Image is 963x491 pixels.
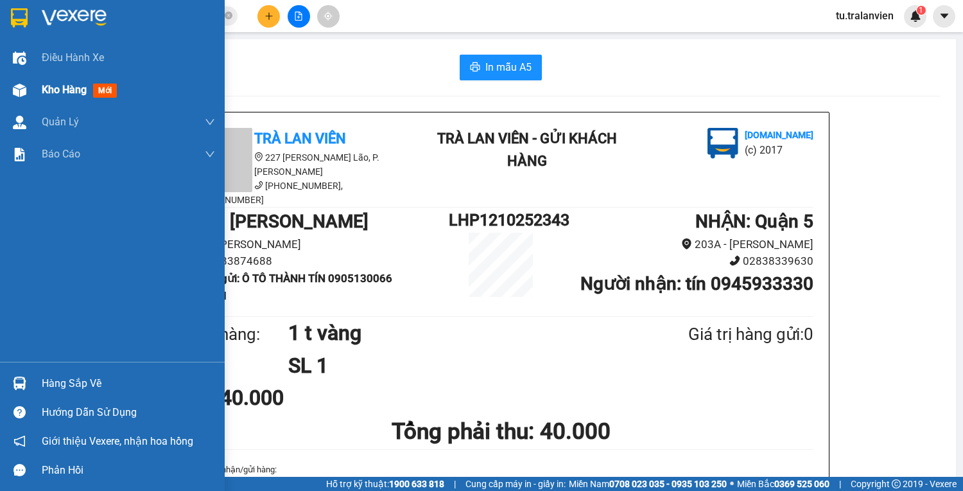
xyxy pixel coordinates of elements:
span: Hỗ trợ kỹ thuật: [326,477,444,491]
span: plus [265,12,273,21]
li: [PHONE_NUMBER], [PHONE_NUMBER] [188,179,419,207]
b: GỬI : [PERSON_NAME] [188,211,369,232]
li: (c) 2017 [108,61,177,77]
span: | [839,477,841,491]
li: 02583874688 [188,253,449,270]
span: Báo cáo [42,146,80,162]
span: caret-down [939,10,950,22]
div: CC 40.000 [188,382,394,414]
span: Điều hành xe [42,49,104,66]
span: phone [254,181,263,190]
b: Trà Lan Viên - Gửi khách hàng [79,19,127,146]
img: logo.jpg [139,16,170,47]
img: solution-icon [13,148,26,161]
span: aim [324,12,333,21]
button: aim [317,5,340,28]
button: plus [257,5,280,28]
b: [DOMAIN_NAME] [745,130,813,140]
span: file-add [294,12,303,21]
span: phone [729,255,740,266]
h1: Tổng phải thu: 40.000 [188,414,813,449]
img: warehouse-icon [13,84,26,97]
img: warehouse-icon [13,377,26,390]
b: NHẬN : Quận 5 [695,211,813,232]
span: Cung cấp máy in - giấy in: [465,477,566,491]
span: close-circle [225,10,232,22]
li: 227 [PERSON_NAME] Lão, P. [PERSON_NAME] [188,150,419,179]
span: tu.tralanvien [826,8,904,24]
button: caret-down [933,5,955,28]
span: environment [681,238,692,249]
div: Phản hồi [42,461,215,480]
img: warehouse-icon [13,51,26,65]
button: printerIn mẫu A5 [460,55,542,80]
span: ⚪️ [730,481,734,487]
span: copyright [892,479,901,488]
span: In mẫu A5 [485,59,532,75]
span: printer [470,62,480,74]
strong: 1900 633 818 [389,479,444,489]
li: 02838339630 [553,253,813,270]
div: Hướng dẫn sử dụng [42,403,215,422]
span: Kho hàng [42,84,87,96]
li: 203A - [PERSON_NAME] [553,236,813,253]
span: question-circle [13,406,26,418]
span: Giới thiệu Vexere, nhận hoa hồng [42,433,193,449]
strong: 0708 023 035 - 0935 103 250 [609,479,727,489]
span: Quản Lý [42,114,79,130]
span: mới [93,84,117,98]
span: environment [254,152,263,161]
img: logo-vxr [11,8,28,28]
b: Người gửi : Ô TÔ THÀNH TÍN 0905130066 [188,272,392,285]
span: | [454,477,456,491]
p: 1.Khi nhận hàng, quý khách phải báo mã số " " phải trình . [188,477,813,490]
span: close-circle [225,12,232,19]
div: Hàng sắp về [42,374,215,393]
h1: LHP1210252343 [449,208,553,233]
sup: 1 [917,6,926,15]
h1: 1 t vàng [288,317,626,349]
b: Trà Lan Viên [16,83,47,143]
b: [DOMAIN_NAME] [108,49,177,59]
div: Tên hàng: [188,321,288,348]
span: down [205,149,215,159]
h1: SL 1 [288,350,626,382]
span: Miền Nam [569,477,727,491]
span: notification [13,435,26,447]
li: (c) 2017 [745,142,813,158]
span: 1 [919,6,923,15]
button: file-add [288,5,310,28]
span: message [13,464,26,476]
img: icon-new-feature [910,10,921,22]
b: Trà Lan Viên [254,130,346,147]
img: logo.jpg [707,128,738,159]
span: down [205,117,215,127]
li: 26 [PERSON_NAME] [188,236,449,253]
b: Trà Lan Viên - Gửi khách hàng [437,130,617,169]
b: Người nhận : tín 0945933330 [580,273,813,294]
span: Miền Bắc [737,477,829,491]
img: warehouse-icon [13,116,26,129]
div: Giá trị hàng gửi: 0 [626,321,813,348]
strong: 0369 525 060 [774,479,829,489]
